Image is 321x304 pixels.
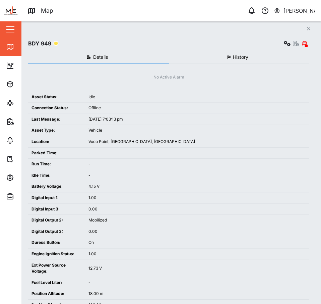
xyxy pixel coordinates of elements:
[153,74,184,81] div: No Active Alarm
[17,81,38,88] div: Assets
[93,55,108,59] span: Details
[31,183,82,190] div: Battery Voltage:
[31,217,82,223] div: Digital Output 2:
[88,229,306,235] div: 0.00
[31,280,82,286] div: Fuel Level Liter:
[31,161,82,167] div: Run Time:
[31,172,82,179] div: Idle Time:
[17,137,38,144] div: Alarms
[17,193,37,200] div: Admin
[274,6,316,15] button: [PERSON_NAME]
[88,265,306,272] div: 12.73 V
[31,206,82,212] div: Digital Input 3:
[233,55,248,59] span: History
[17,155,36,163] div: Tasks
[17,174,41,181] div: Settings
[28,39,51,48] div: BDY 949
[88,150,306,156] div: -
[88,206,306,212] div: 0.00
[31,150,82,156] div: Parked Time:
[17,99,34,107] div: Sites
[88,183,306,190] div: 4.15 V
[88,251,306,257] div: 1.00
[31,251,82,257] div: Engine Ignition Status:
[31,195,82,201] div: Digital Input 1:
[41,6,53,15] div: Map
[88,94,306,100] div: Idle
[31,105,82,111] div: Connection Status:
[31,291,82,297] div: Position Altitude:
[31,262,82,275] div: Ext Power Source Voltage:
[88,139,306,145] div: Voco Point, [GEOGRAPHIC_DATA], [GEOGRAPHIC_DATA]
[31,94,82,100] div: Asset Status:
[88,105,306,111] div: Offline
[88,217,306,223] div: Mobilized
[31,116,82,123] div: Last Message:
[3,3,18,18] img: Main Logo
[31,139,82,145] div: Location:
[88,161,306,167] div: -
[31,127,82,134] div: Asset Type:
[31,229,82,235] div: Digital Output 3:
[17,118,40,125] div: Reports
[31,240,82,246] div: Duress Button:
[88,195,306,201] div: 1.00
[88,116,306,123] div: [DATE] 7:03:13 pm
[17,62,48,69] div: Dashboard
[88,280,306,286] div: -
[283,7,316,15] div: [PERSON_NAME]
[88,172,306,179] div: -
[17,43,33,50] div: Map
[88,291,306,297] div: 18.00 m
[88,240,306,246] div: On
[88,127,306,134] div: Vehicle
